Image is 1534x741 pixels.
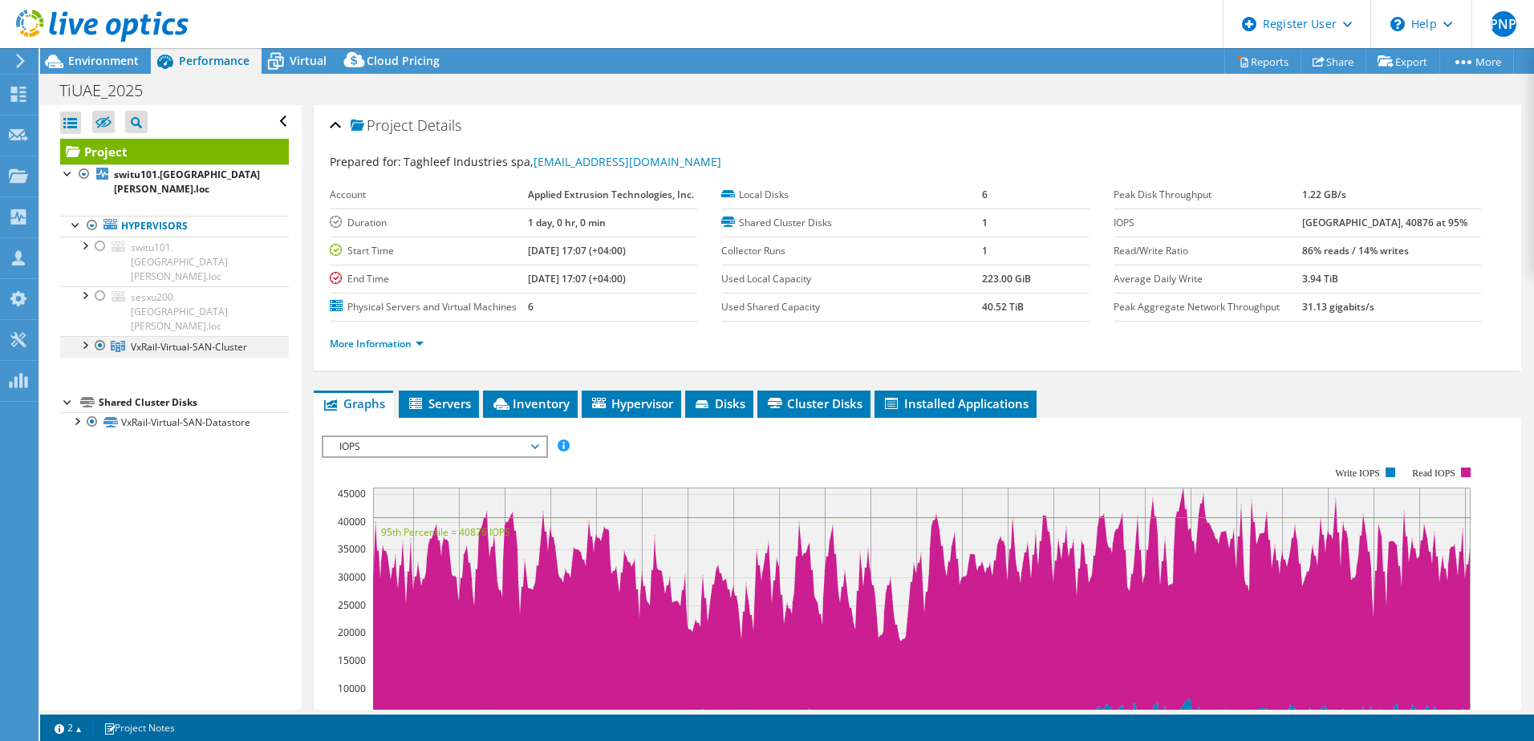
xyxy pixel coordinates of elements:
a: VxRail-Virtual-SAN-Datastore [60,412,289,433]
span: Installed Applications [883,395,1029,411]
span: sesxu200.[GEOGRAPHIC_DATA][PERSON_NAME].loc [131,290,228,333]
label: Local Disks [721,187,982,203]
label: Read/Write Ratio [1114,243,1302,259]
label: Average Daily Write [1114,271,1302,287]
a: sesxu200.[GEOGRAPHIC_DATA][PERSON_NAME].loc [60,286,289,336]
a: VxRail-Virtual-SAN-Cluster [60,336,289,357]
a: Project [60,139,289,164]
text: 15000 [338,654,366,667]
span: Environment [68,53,139,68]
b: 31.13 gigabits/s [1302,300,1374,314]
b: 1 day, 0 hr, 0 min [528,216,606,229]
b: 6 [982,188,988,201]
label: Peak Disk Throughput [1114,187,1302,203]
text: Read IOPS [1412,468,1455,479]
span: Disks [693,395,745,411]
text: 10000 [338,682,366,695]
label: Physical Servers and Virtual Machines [330,299,528,315]
label: Used Local Capacity [721,271,982,287]
a: switu101.[GEOGRAPHIC_DATA][PERSON_NAME].loc [60,164,289,200]
a: [EMAIL_ADDRESS][DOMAIN_NAME] [534,154,721,169]
span: Cloud Pricing [367,53,440,68]
text: 5000 [343,709,366,723]
a: 2 [43,718,93,738]
span: PNP [1491,11,1516,37]
label: Peak Aggregate Network Throughput [1114,299,1302,315]
b: 223.00 GiB [982,272,1031,285]
label: Duration [330,215,528,231]
a: Project Notes [92,718,186,738]
b: 1 [982,244,988,257]
text: 35000 [338,542,366,556]
b: [DATE] 17:07 (+04:00) [528,244,626,257]
a: switu101.[GEOGRAPHIC_DATA][PERSON_NAME].loc [60,237,289,286]
a: Share [1301,49,1366,74]
label: Account [330,187,528,203]
span: IOPS [331,437,538,456]
span: Performance [179,53,250,68]
text: 25000 [338,598,366,612]
label: Prepared for: [330,154,401,169]
span: Graphs [322,395,385,411]
text: Write IOPS [1335,468,1380,479]
label: Shared Cluster Disks [721,215,982,231]
a: More Information [330,337,424,350]
span: Servers [407,395,471,411]
b: switu101.[GEOGRAPHIC_DATA][PERSON_NAME].loc [114,168,260,196]
b: 6 [528,300,534,314]
text: 40000 [338,515,366,528]
text: 95th Percentile = 40876 IOPS [381,525,510,539]
label: End Time [330,271,528,287]
span: Taghleef Industries spa, [404,154,721,169]
svg: \n [1390,17,1405,31]
span: VxRail-Virtual-SAN-Cluster [131,340,247,354]
b: [DATE] 17:07 (+04:00) [528,272,626,285]
a: Hypervisors [60,216,289,237]
b: 40.52 TiB [982,300,1024,314]
span: Project [351,118,413,134]
span: switu101.[GEOGRAPHIC_DATA][PERSON_NAME].loc [131,241,228,283]
text: 45000 [338,487,366,500]
b: 86% reads / 14% writes [1302,244,1409,257]
label: Collector Runs [721,243,982,259]
label: IOPS [1114,215,1302,231]
b: 1 [982,216,988,229]
b: Applied Extrusion Technologies, Inc. [528,188,694,201]
label: Used Shared Capacity [721,299,982,315]
h1: TiUAE_2025 [52,82,168,99]
span: Cluster Disks [765,395,862,411]
label: Start Time [330,243,528,259]
div: Shared Cluster Disks [99,393,289,412]
a: Reports [1224,49,1301,74]
text: 30000 [338,570,366,584]
a: More [1439,49,1514,74]
span: Hypervisor [590,395,673,411]
b: 1.22 GB/s [1302,188,1346,201]
span: Inventory [491,395,570,411]
a: Export [1366,49,1440,74]
span: Details [417,115,461,135]
b: [GEOGRAPHIC_DATA], 40876 at 95% [1302,216,1467,229]
text: 20000 [338,626,366,639]
span: Virtual [290,53,327,68]
b: 3.94 TiB [1302,272,1338,285]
